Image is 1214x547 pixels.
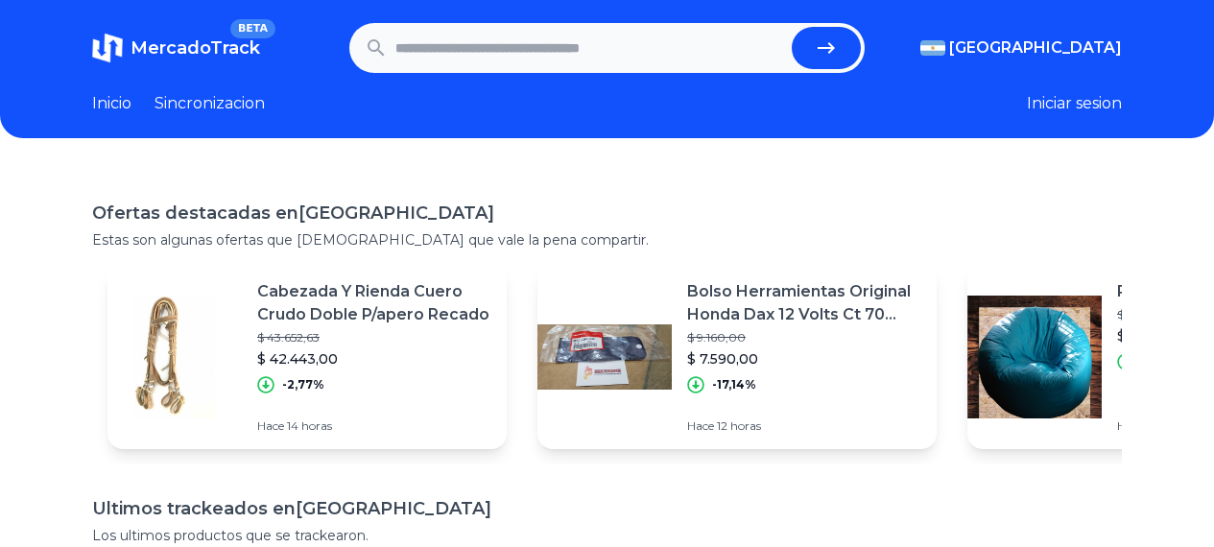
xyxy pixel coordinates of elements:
a: Sincronizacion [155,92,265,115]
p: Cabezada Y Rienda Cuero Crudo Doble P/apero Recado [257,280,491,326]
p: $ 43.652,63 [257,330,491,345]
button: Iniciar sesion [1027,92,1122,115]
p: -17,14% [712,377,756,392]
p: -2,77% [282,377,324,392]
img: Featured image [537,290,672,424]
p: Estas son algunas ofertas que [DEMOGRAPHIC_DATA] que vale la pena compartir. [92,230,1122,250]
p: Los ultimos productos que se trackearon. [92,526,1122,545]
h1: Ultimos trackeados en [GEOGRAPHIC_DATA] [92,495,1122,522]
img: Argentina [920,40,945,56]
img: Featured image [107,290,242,424]
img: Featured image [967,290,1102,424]
a: Featured imageBolso Herramientas Original Honda Dax 12 Volts Ct 70 St70 Ct$ 9.160,00$ 7.590,00-17... [537,265,937,449]
img: MercadoTrack [92,33,123,63]
span: [GEOGRAPHIC_DATA] [949,36,1122,59]
p: Hace 12 horas [687,418,921,434]
p: $ 42.443,00 [257,349,491,369]
a: Featured imageCabezada Y Rienda Cuero Crudo Doble P/apero Recado$ 43.652,63$ 42.443,00-2,77%Hace ... [107,265,507,449]
a: MercadoTrackBETA [92,33,260,63]
span: BETA [230,19,275,38]
p: Bolso Herramientas Original Honda Dax 12 Volts Ct 70 St70 Ct [687,280,921,326]
h1: Ofertas destacadas en [GEOGRAPHIC_DATA] [92,200,1122,226]
a: Inicio [92,92,131,115]
p: $ 7.590,00 [687,349,921,369]
p: $ 9.160,00 [687,330,921,345]
button: [GEOGRAPHIC_DATA] [920,36,1122,59]
p: Hace 14 horas [257,418,491,434]
span: MercadoTrack [131,37,260,59]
